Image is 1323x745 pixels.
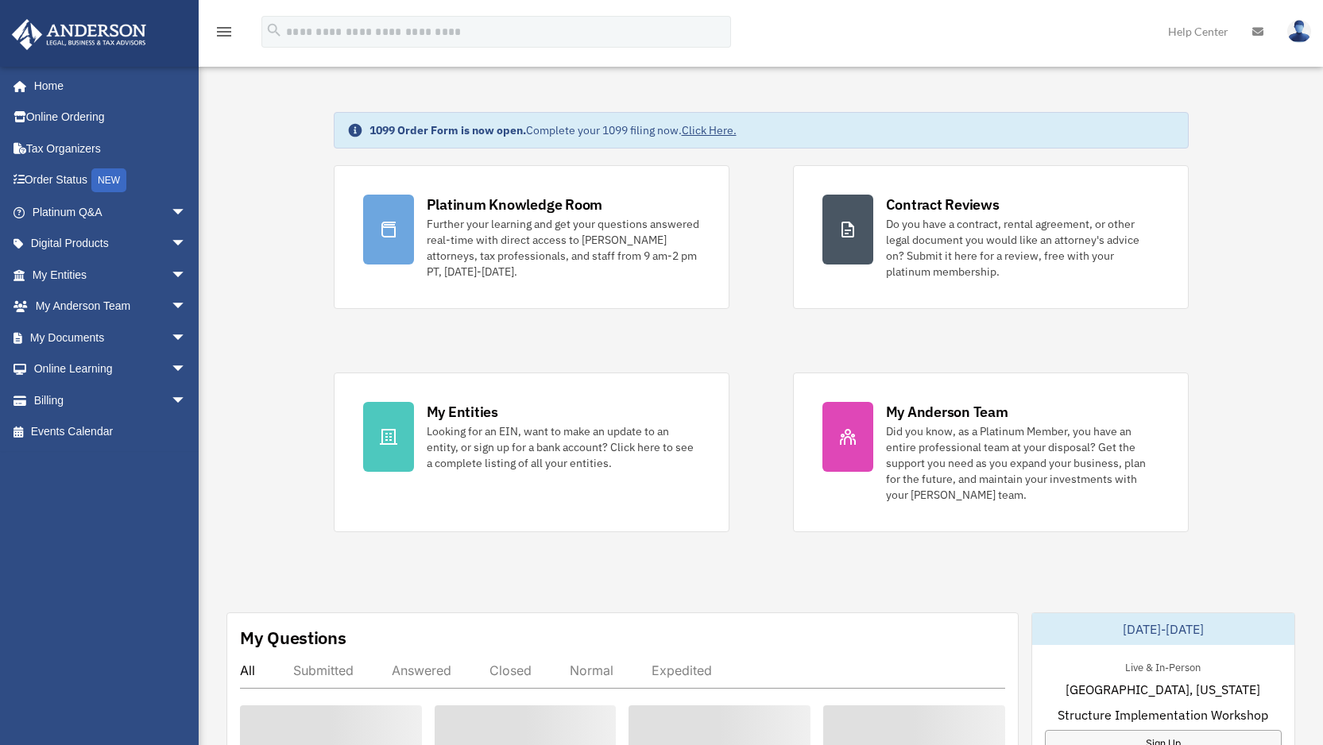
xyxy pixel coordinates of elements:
[652,662,712,678] div: Expedited
[171,228,203,261] span: arrow_drop_down
[11,291,211,322] a: My Anderson Teamarrow_drop_down
[427,423,700,471] div: Looking for an EIN, want to make an update to an entity, or sign up for a bank account? Click her...
[171,196,203,229] span: arrow_drop_down
[334,165,729,309] a: Platinum Knowledge Room Further your learning and get your questions answered real-time with dire...
[215,22,234,41] i: menu
[240,626,346,650] div: My Questions
[886,402,1008,422] div: My Anderson Team
[265,21,283,39] i: search
[427,402,498,422] div: My Entities
[11,353,211,385] a: Online Learningarrow_drop_down
[1287,20,1311,43] img: User Pic
[886,195,1000,214] div: Contract Reviews
[682,123,737,137] a: Click Here.
[793,372,1189,532] a: My Anderson Team Did you know, as a Platinum Member, you have an entire professional team at your...
[171,291,203,323] span: arrow_drop_down
[369,122,737,138] div: Complete your 1099 filing now.
[11,384,211,416] a: Billingarrow_drop_down
[171,322,203,354] span: arrow_drop_down
[11,322,211,353] a: My Documentsarrow_drop_down
[11,164,211,197] a: Order StatusNEW
[91,168,126,192] div: NEW
[1058,705,1268,724] span: Structure Implementation Workshop
[427,216,700,280] div: Further your learning and get your questions answered real-time with direct access to [PERSON_NAM...
[489,662,532,678] div: Closed
[369,123,526,137] strong: 1099 Order Form is now open.
[11,102,211,133] a: Online Ordering
[11,228,211,260] a: Digital Productsarrow_drop_down
[7,19,151,50] img: Anderson Advisors Platinum Portal
[570,662,613,678] div: Normal
[293,662,354,678] div: Submitted
[11,196,211,228] a: Platinum Q&Aarrow_drop_down
[171,384,203,417] span: arrow_drop_down
[392,662,451,678] div: Answered
[793,165,1189,309] a: Contract Reviews Do you have a contract, rental agreement, or other legal document you would like...
[11,70,203,102] a: Home
[11,259,211,291] a: My Entitiesarrow_drop_down
[334,372,729,532] a: My Entities Looking for an EIN, want to make an update to an entity, or sign up for a bank accoun...
[427,195,603,214] div: Platinum Knowledge Room
[215,28,234,41] a: menu
[11,416,211,448] a: Events Calendar
[886,216,1159,280] div: Do you have a contract, rental agreement, or other legal document you would like an attorney's ad...
[11,133,211,164] a: Tax Organizers
[1066,680,1260,699] span: [GEOGRAPHIC_DATA], [US_STATE]
[171,259,203,291] span: arrow_drop_down
[1032,613,1294,645] div: [DATE]-[DATE]
[171,353,203,386] span: arrow_drop_down
[1112,658,1213,674] div: Live & In-Person
[886,423,1159,503] div: Did you know, as a Platinum Member, you have an entire professional team at your disposal? Get th...
[240,662,255,678] div: All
